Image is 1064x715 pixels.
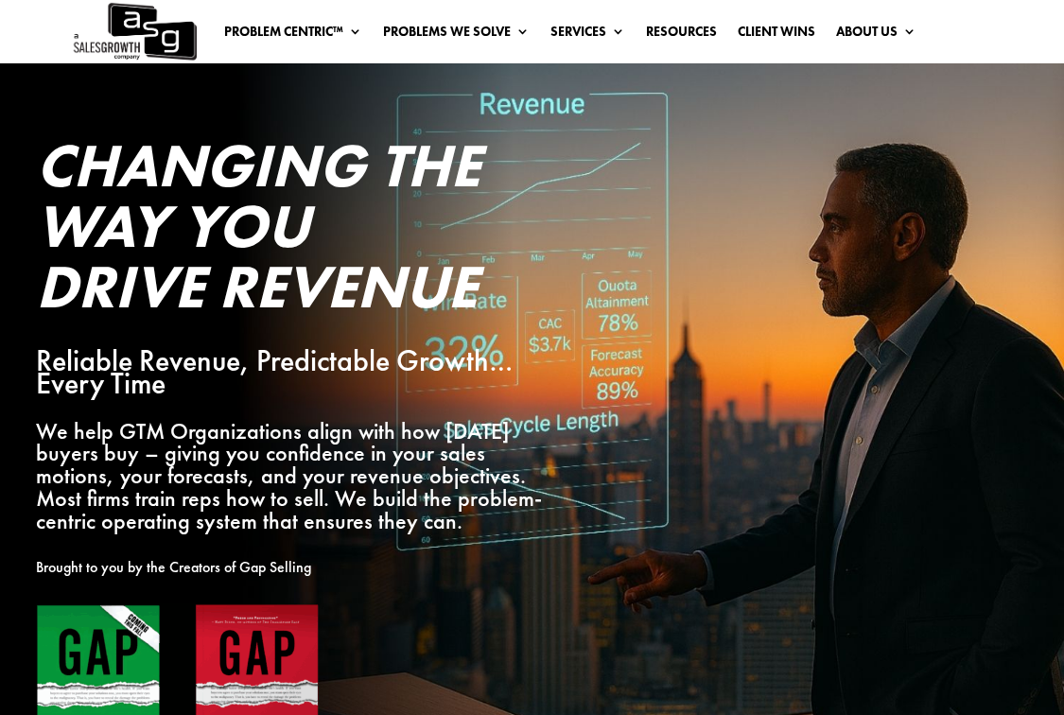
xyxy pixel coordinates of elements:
p: We help GTM Organizations align with how [DATE] buyers buy – giving you confidence in your sales ... [36,420,549,532]
a: Client Wins [738,25,815,45]
a: Services [550,25,625,45]
p: Reliable Revenue, Predictable Growth…Every Time [36,350,549,395]
a: About Us [836,25,916,45]
a: Problem Centric™ [224,25,362,45]
h2: Changing the Way You Drive Revenue [36,135,549,326]
p: Brought to you by the Creators of Gap Selling [36,556,549,579]
a: Problems We Solve [383,25,530,45]
a: Resources [646,25,717,45]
